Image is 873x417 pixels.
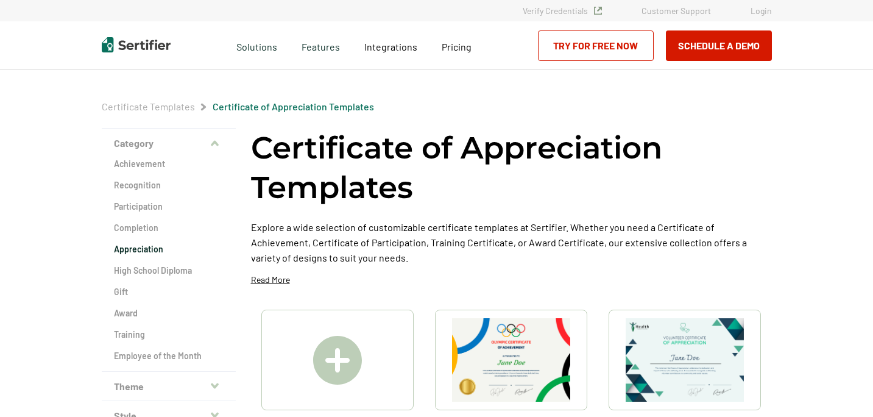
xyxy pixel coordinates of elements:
img: Sertifier | Digital Credentialing Platform [102,37,171,52]
a: Achievement [114,158,224,170]
a: Try for Free Now [538,30,654,61]
a: Integrations [364,38,417,53]
div: Category [102,158,236,372]
span: Certificate Templates [102,101,195,113]
a: Participation [114,201,224,213]
img: Olympic Certificate of Appreciation​ Template [452,318,570,402]
img: Verified [594,7,602,15]
a: Appreciation [114,243,224,255]
button: Category [102,129,236,158]
span: Features [302,38,340,53]
img: Create A Blank Certificate [313,336,362,385]
a: Employee of the Month [114,350,224,362]
p: Read More [251,274,290,286]
a: Customer Support [641,5,711,16]
div: Breadcrumb [102,101,374,113]
a: Certificate of Appreciation Templates [213,101,374,112]
a: Pricing [442,38,472,53]
span: Solutions [236,38,277,53]
a: Award [114,307,224,319]
a: Gift [114,286,224,298]
a: Login [751,5,772,16]
p: Explore a wide selection of customizable certificate templates at Sertifier. Whether you need a C... [251,219,772,265]
span: Pricing [442,41,472,52]
a: Verify Credentials [523,5,602,16]
span: Certificate of Appreciation Templates [213,101,374,113]
span: Integrations [364,41,417,52]
a: High School Diploma [114,265,224,277]
a: Training [114,329,224,341]
img: Volunteer Certificate of Appreciation Template [626,318,744,402]
a: Recognition [114,179,224,191]
a: Completion [114,222,224,234]
h1: Certificate of Appreciation Templates [251,128,772,207]
button: Theme [102,372,236,401]
a: Certificate Templates [102,101,195,112]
